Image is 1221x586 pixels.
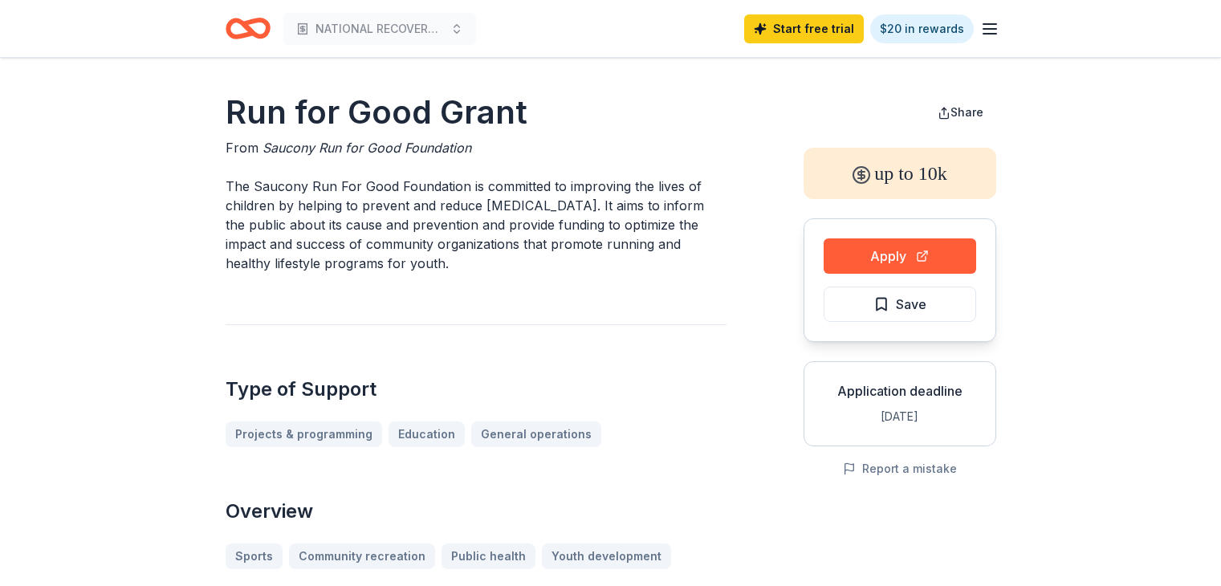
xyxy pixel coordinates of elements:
a: Education [389,421,465,447]
button: Save [824,287,976,322]
h2: Overview [226,499,726,524]
div: Application deadline [817,381,983,401]
a: Start free trial [744,14,864,43]
span: Saucony Run for Good Foundation [263,140,471,156]
button: Apply [824,238,976,274]
button: NATIONAL RECOVERY MONTH BUBBLE BLAST [283,13,476,45]
span: NATIONAL RECOVERY MONTH BUBBLE BLAST [315,19,444,39]
a: General operations [471,421,601,447]
span: Share [950,105,983,119]
a: Projects & programming [226,421,382,447]
div: From [226,138,726,157]
button: Share [925,96,996,128]
p: The Saucony Run For Good Foundation is committed to improving the lives of children by helping to... [226,177,726,273]
div: [DATE] [817,407,983,426]
h1: Run for Good Grant [226,90,726,135]
a: $20 in rewards [870,14,974,43]
a: Home [226,10,271,47]
span: Save [896,294,926,315]
div: up to 10k [804,148,996,199]
button: Report a mistake [843,459,957,478]
h2: Type of Support [226,376,726,402]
